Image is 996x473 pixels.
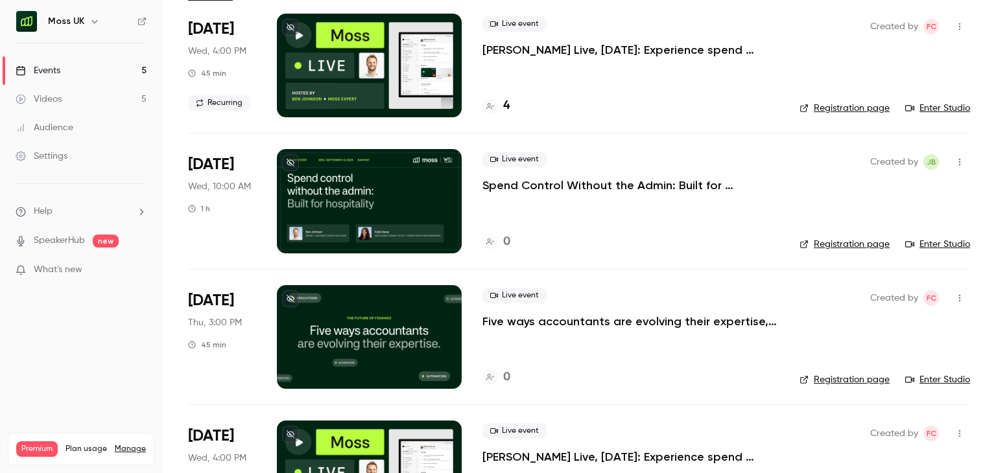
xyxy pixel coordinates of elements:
[503,233,510,251] h4: 0
[923,290,939,306] span: Felicity Cator
[482,42,779,58] a: [PERSON_NAME] Live, [DATE]: Experience spend management automation with [PERSON_NAME]
[48,15,84,28] h6: Moss UK
[905,373,970,386] a: Enter Studio
[905,238,970,251] a: Enter Studio
[870,154,918,170] span: Created by
[188,340,226,350] div: 45 min
[870,290,918,306] span: Created by
[188,452,246,465] span: Wed, 4:00 PM
[188,290,234,311] span: [DATE]
[188,285,256,389] div: Sep 11 Thu, 2:00 PM (Europe/London)
[34,234,85,248] a: SpeakerHub
[482,16,547,32] span: Live event
[927,154,936,170] span: JB
[188,14,256,117] div: Sep 3 Wed, 3:00 PM (Europe/London)
[503,97,510,115] h4: 4
[482,178,779,193] a: Spend Control Without the Admin: Built for Hospitality
[34,263,82,277] span: What's new
[188,149,256,253] div: Sep 10 Wed, 9:00 AM (Europe/London)
[188,316,242,329] span: Thu, 3:00 PM
[188,19,234,40] span: [DATE]
[923,154,939,170] span: Jara Bockx
[188,95,250,111] span: Recurring
[115,444,146,454] a: Manage
[482,288,547,303] span: Live event
[16,64,60,77] div: Events
[923,426,939,441] span: Felicity Cator
[927,290,936,306] span: FC
[188,154,234,175] span: [DATE]
[16,11,37,32] img: Moss UK
[482,423,547,439] span: Live event
[188,180,251,193] span: Wed, 10:00 AM
[800,373,890,386] a: Registration page
[800,102,890,115] a: Registration page
[482,369,510,386] a: 0
[188,68,226,78] div: 45 min
[482,449,779,465] a: [PERSON_NAME] Live, [DATE]: Experience spend management automation with [PERSON_NAME]
[482,152,547,167] span: Live event
[16,150,67,163] div: Settings
[905,102,970,115] a: Enter Studio
[188,426,234,446] span: [DATE]
[482,233,510,251] a: 0
[16,205,147,218] li: help-dropdown-opener
[16,93,62,106] div: Videos
[923,19,939,34] span: Felicity Cator
[65,444,107,454] span: Plan usage
[927,426,936,441] span: FC
[800,238,890,251] a: Registration page
[870,19,918,34] span: Created by
[188,203,210,214] div: 1 h
[870,426,918,441] span: Created by
[93,235,119,248] span: new
[482,314,779,329] a: Five ways accountants are evolving their expertise, for the future of finance
[188,45,246,58] span: Wed, 4:00 PM
[482,97,510,115] a: 4
[16,441,58,457] span: Premium
[927,19,936,34] span: FC
[503,369,510,386] h4: 0
[16,121,73,134] div: Audience
[34,205,53,218] span: Help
